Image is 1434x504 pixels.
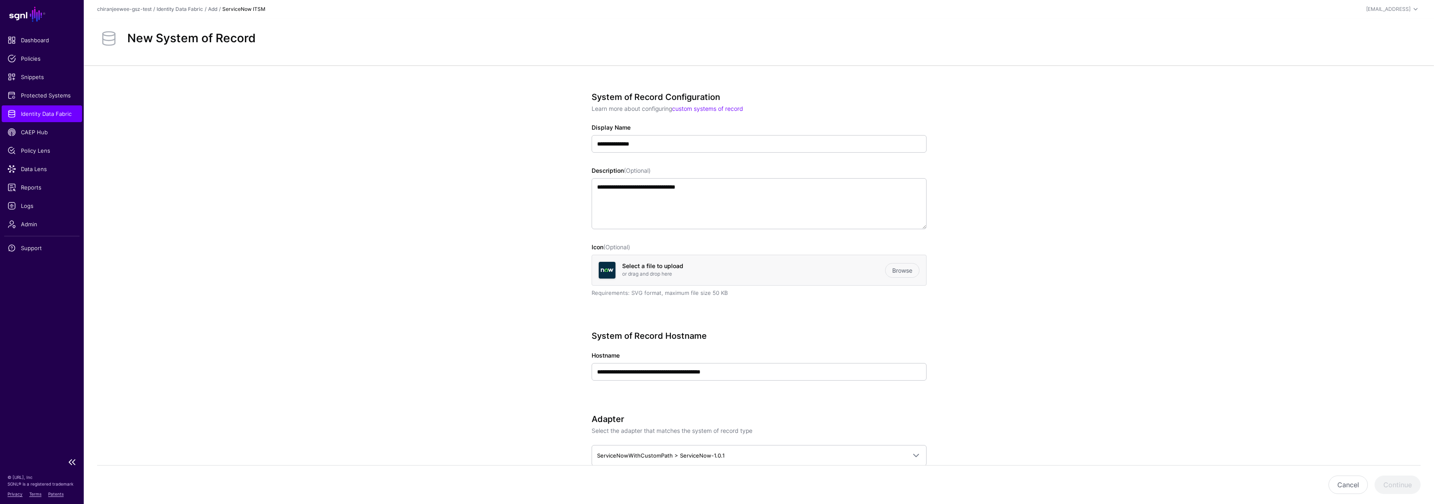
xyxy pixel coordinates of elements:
[48,491,64,496] a: Patents
[8,73,76,81] span: Snippets
[592,243,630,251] label: Icon
[8,474,76,481] p: © [URL], Inc
[8,110,76,118] span: Identity Data Fabric
[2,105,82,122] a: Identity Data Fabric
[2,50,82,67] a: Policies
[203,5,208,13] div: /
[597,452,725,459] span: ServiceNowWithCustomPath > ServiceNow-1.0.1
[5,5,79,23] a: SGNL
[592,351,620,360] label: Hostname
[8,183,76,192] span: Reports
[8,128,76,136] span: CAEP Hub
[2,69,82,85] a: Snippets
[29,491,41,496] a: Terms
[8,146,76,155] span: Policy Lens
[8,481,76,487] p: SGNL® is a registered trademark
[1328,476,1368,494] button: Cancel
[8,36,76,44] span: Dashboard
[592,331,927,341] h3: System of Record Hostname
[592,166,651,175] label: Description
[8,202,76,210] span: Logs
[2,87,82,104] a: Protected Systems
[885,263,919,278] a: Browse
[8,220,76,228] span: Admin
[592,414,927,424] h3: Adapter
[592,123,631,132] label: Display Name
[208,6,217,12] a: Add
[222,6,265,12] strong: ServiceNow ITSM
[2,161,82,177] a: Data Lens
[599,262,615,279] img: svg+xml;base64,PHN2ZyB3aWR0aD0iNjQiIGhlaWdodD0iNjQiIHZpZXdCb3g9IjAgMCA2NCA2NCIgZmlsbD0ibm9uZSIgeG...
[624,167,651,174] span: (Optional)
[2,124,82,141] a: CAEP Hub
[592,426,927,435] p: Select the adapter that matches the system of record type
[157,6,203,12] a: Identity Data Fabric
[592,92,927,102] h3: System of Record Configuration
[592,289,927,297] div: Requirements: SVG format, maximum file size 50 KB
[217,5,222,13] div: /
[622,263,885,270] h4: Select a file to upload
[152,5,157,13] div: /
[127,31,256,46] h2: New System of Record
[8,91,76,100] span: Protected Systems
[8,54,76,63] span: Policies
[2,32,82,49] a: Dashboard
[603,243,630,251] span: (Optional)
[622,270,885,278] p: or drag and drop here
[2,142,82,159] a: Policy Lens
[1366,5,1411,13] div: [EMAIL_ADDRESS]
[672,105,743,112] a: custom systems of record
[8,165,76,173] span: Data Lens
[2,197,82,214] a: Logs
[2,216,82,233] a: Admin
[2,179,82,196] a: Reports
[8,244,76,252] span: Support
[8,491,23,496] a: Privacy
[97,6,152,12] a: chiranjeewee-gsz-test
[592,104,927,113] p: Learn more about configuring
